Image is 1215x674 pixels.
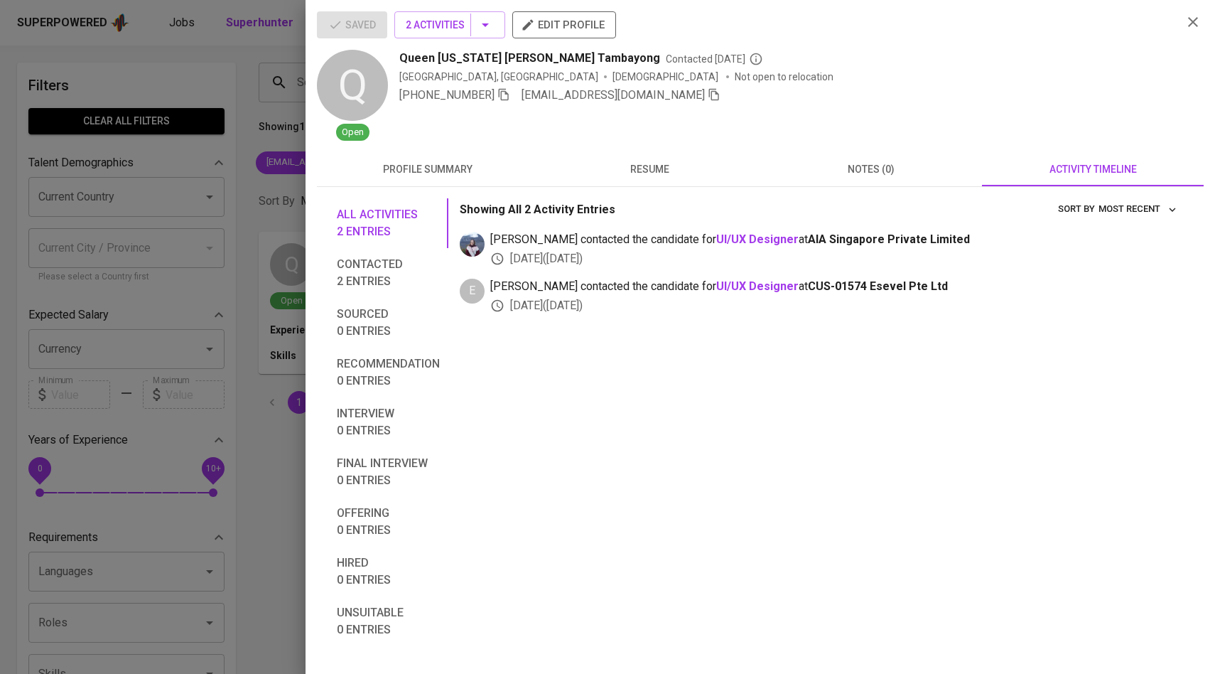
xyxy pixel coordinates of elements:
[612,70,720,84] span: [DEMOGRAPHIC_DATA]
[490,298,1181,314] div: [DATE] ( [DATE] )
[337,555,440,589] span: Hired 0 entries
[716,232,799,246] a: UI/UX Designer
[337,256,440,290] span: Contacted 2 entries
[460,232,485,257] img: christine.raharja@glints.com
[808,232,970,246] span: AIA Singapore Private Limited
[337,355,440,390] span: Recommendation 0 entries
[490,251,1181,267] div: [DATE] ( [DATE] )
[512,18,616,30] a: edit profile
[337,505,440,539] span: Offering 0 entries
[1098,201,1177,218] span: Most Recent
[769,161,973,178] span: notes (0)
[399,88,495,102] span: [PHONE_NUMBER]
[317,50,388,121] div: Q
[337,455,440,489] span: Final interview 0 entries
[522,88,705,102] span: [EMAIL_ADDRESS][DOMAIN_NAME]
[990,161,1195,178] span: activity timeline
[394,11,505,38] button: 2 Activities
[490,232,1181,248] span: [PERSON_NAME] contacted the candidate for at
[337,306,440,340] span: Sourced 0 entries
[735,70,833,84] p: Not open to relocation
[490,279,1181,295] span: [PERSON_NAME] contacted the candidate for at
[1058,203,1095,214] span: sort by
[524,16,605,34] span: edit profile
[716,279,799,293] a: UI/UX Designer
[666,52,763,66] span: Contacted [DATE]
[1095,198,1181,220] button: sort by
[512,11,616,38] button: edit profile
[336,126,369,139] span: Open
[808,279,948,293] span: CUS-01574 Esevel Pte Ltd
[337,206,440,240] span: All activities 2 entries
[547,161,752,178] span: resume
[460,279,485,304] div: E
[337,405,440,439] span: Interview 0 entries
[399,70,598,84] div: [GEOGRAPHIC_DATA], [GEOGRAPHIC_DATA]
[337,604,440,638] span: Unsuitable 0 entries
[399,50,660,67] span: Queen [US_STATE] [PERSON_NAME] Tambayong
[460,201,615,218] p: Showing All 2 Activity Entries
[406,16,494,34] span: 2 Activities
[325,161,530,178] span: profile summary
